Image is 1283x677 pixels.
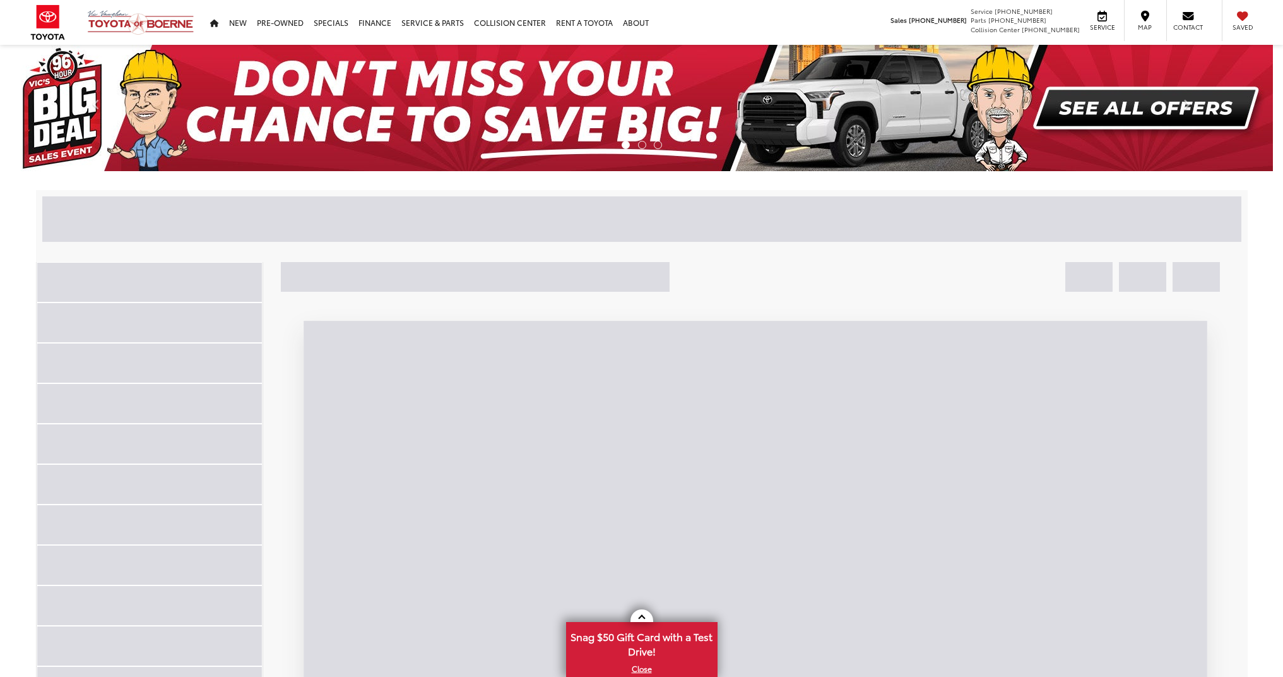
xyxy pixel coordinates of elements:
span: Snag $50 Gift Card with a Test Drive! [567,623,716,662]
span: Service [971,6,993,16]
span: Map [1131,23,1159,32]
span: [PHONE_NUMBER] [1022,25,1080,34]
span: Service [1088,23,1116,32]
span: [PHONE_NUMBER] [988,15,1046,25]
span: Sales [890,15,907,25]
img: Vic Vaughan Toyota of Boerne [87,9,194,35]
span: [PHONE_NUMBER] [909,15,967,25]
span: Saved [1229,23,1256,32]
span: Contact [1173,23,1203,32]
img: Big Deal Sales Event [11,45,1273,171]
span: Parts [971,15,986,25]
span: [PHONE_NUMBER] [995,6,1053,16]
span: Collision Center [971,25,1020,34]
